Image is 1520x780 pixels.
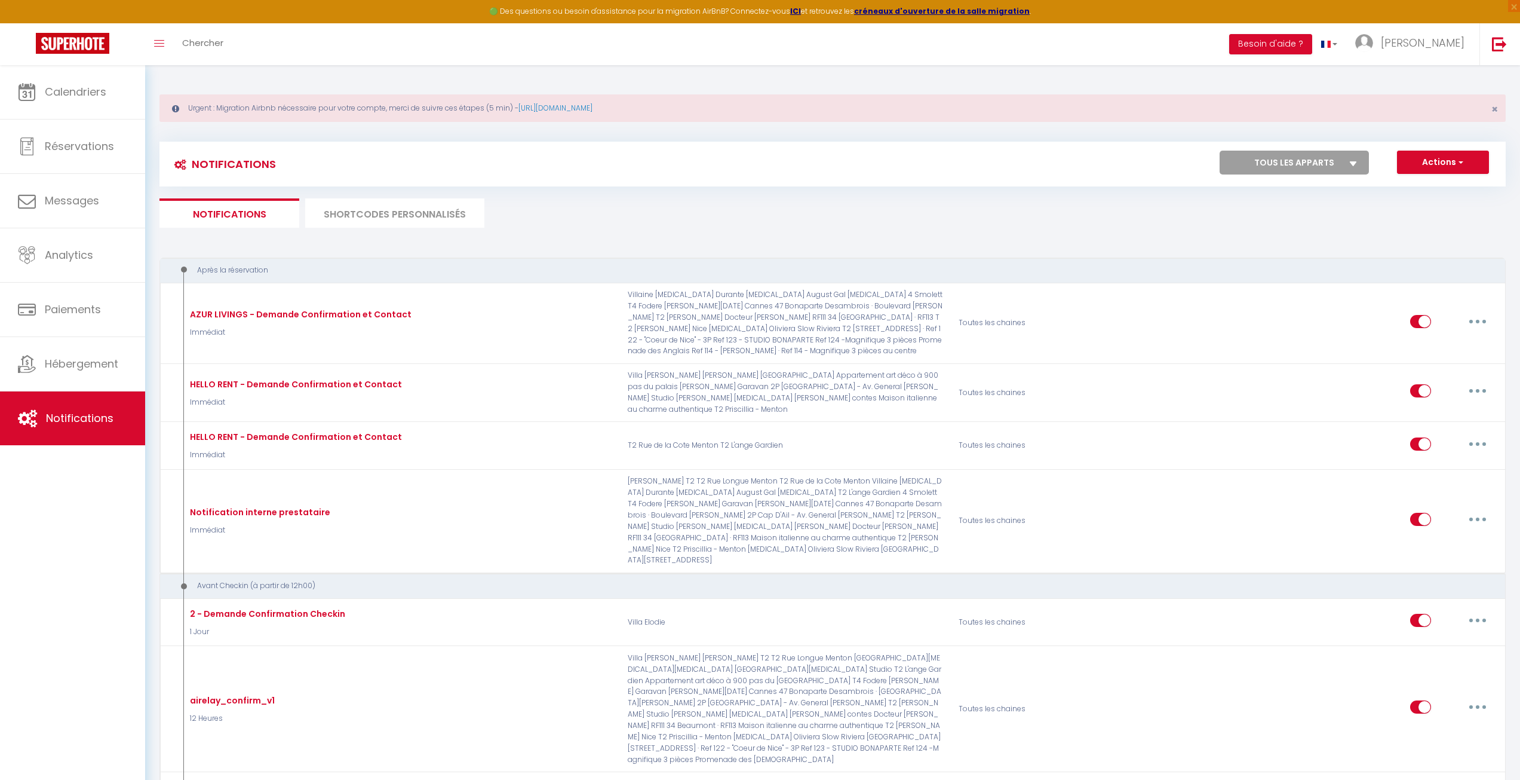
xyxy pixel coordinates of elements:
img: logout [1492,36,1507,51]
p: 12 Heures [187,713,275,724]
img: Super Booking [36,33,109,54]
a: ... [PERSON_NAME] [1346,23,1479,65]
p: Villa [PERSON_NAME] [PERSON_NAME] [GEOGRAPHIC_DATA] Appartement art déco à 900 pas du palais [PER... [620,370,951,415]
span: Réservations [45,139,114,154]
div: AZUR LIVINGS - Demande Confirmation et Contact [187,308,412,321]
p: T2 Rue de la Cote Menton T2 L'ange Gardien [620,429,951,463]
div: airelay_confirm_v1 [187,694,275,707]
img: ... [1355,34,1373,52]
a: Chercher [173,23,232,65]
p: Immédiat [187,449,402,461]
p: Immédiat [187,525,330,536]
div: Après la réservation [171,265,1469,276]
div: Toutes les chaines [951,429,1171,463]
p: Villa [PERSON_NAME] [PERSON_NAME] T2 T2 Rue Longue Menton [GEOGRAPHIC_DATA][MEDICAL_DATA][MEDICAL... [620,653,951,765]
div: Toutes les chaines [951,605,1171,640]
div: Urgent : Migration Airbnb nécessaire pour votre compte, merci de suivre ces étapes (5 min) - [159,94,1506,122]
span: Chercher [182,36,223,49]
span: Calendriers [45,84,106,99]
div: Toutes les chaines [951,370,1171,415]
span: Paiements [45,302,101,317]
a: ICI [790,6,801,16]
span: Analytics [45,247,93,262]
a: créneaux d'ouverture de la salle migration [854,6,1030,16]
div: Toutes les chaines [951,289,1171,357]
div: 2 - Demande Confirmation Checkin [187,607,345,620]
button: Ouvrir le widget de chat LiveChat [10,5,45,41]
button: Besoin d'aide ? [1229,34,1312,54]
div: HELLO RENT - Demande Confirmation et Contact [187,378,402,391]
a: [URL][DOMAIN_NAME] [518,103,592,113]
p: [PERSON_NAME] T2 T2 Rue Longue Menton T2 Rue de la Cote Menton Villaine [MEDICAL_DATA] Durante [M... [620,476,951,566]
p: Villa Elodie [620,605,951,640]
div: Avant Checkin (à partir de 12h00) [171,580,1469,592]
p: Villaine [MEDICAL_DATA] Durante [MEDICAL_DATA] August Gal [MEDICAL_DATA] 4 Smolett T4 Fodere [PER... [620,289,951,357]
div: Notification interne prestataire [187,506,330,519]
span: × [1491,102,1498,117]
span: Messages [45,193,99,208]
button: Close [1491,104,1498,115]
span: [PERSON_NAME] [1381,35,1464,50]
div: Toutes les chaines [951,653,1171,765]
div: Toutes les chaines [951,476,1171,566]
div: HELLO RENT - Demande Confirmation et Contact [187,430,402,443]
p: Immédiat [187,397,402,408]
p: 1 Jour [187,626,345,638]
p: Immédiat [187,327,412,338]
span: Notifications [46,411,113,426]
span: Hébergement [45,356,118,371]
button: Actions [1397,151,1489,175]
h3: Notifications [168,151,276,178]
li: Notifications [159,198,299,228]
li: SHORTCODES PERSONNALISÉS [305,198,484,228]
